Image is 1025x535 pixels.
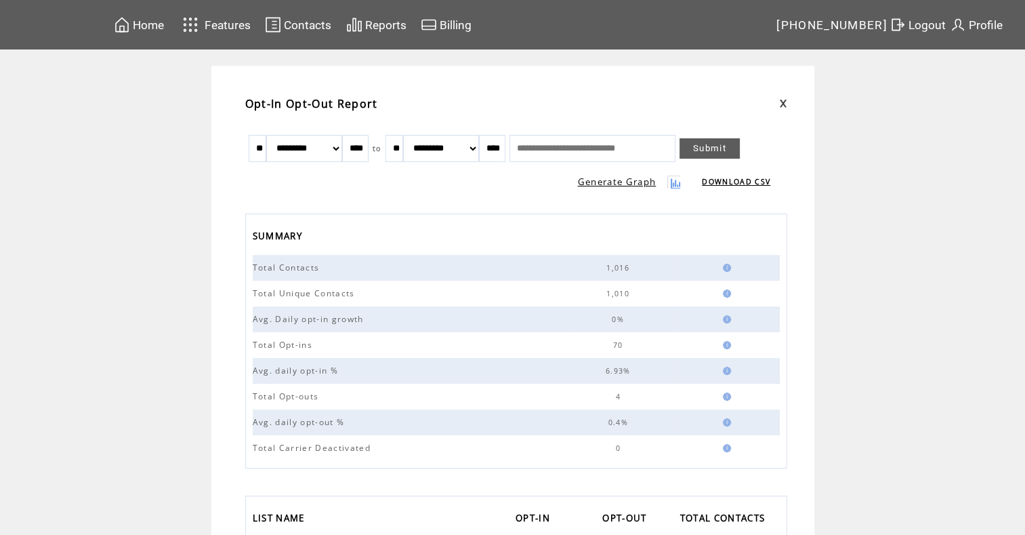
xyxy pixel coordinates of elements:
[253,509,308,531] span: LIST NAME
[615,392,623,401] span: 4
[179,14,203,36] img: features.svg
[890,16,906,33] img: exit.svg
[606,289,633,298] span: 1,010
[680,509,772,531] a: TOTAL CONTACTS
[606,263,633,273] span: 1,016
[948,14,1005,35] a: Profile
[253,262,323,273] span: Total Contacts
[908,18,946,32] span: Logout
[615,443,623,453] span: 0
[419,14,474,35] a: Billing
[253,313,367,325] span: Avg. Daily opt-in growth
[679,138,740,159] a: Submit
[719,444,731,452] img: help.gif
[253,391,322,402] span: Total Opt-outs
[602,509,650,531] span: OPT-OUT
[776,18,887,32] span: [PHONE_NUMBER]
[719,315,731,323] img: help.gif
[263,14,333,35] a: Contacts
[253,339,316,351] span: Total Opt-ins
[253,365,341,376] span: Avg. daily opt-in %
[613,340,627,350] span: 70
[719,367,731,375] img: help.gif
[440,18,472,32] span: Billing
[719,418,731,427] img: help.gif
[421,16,437,33] img: creidtcard.svg
[253,442,374,454] span: Total Carrier Deactivated
[253,226,306,249] span: SUMMARY
[253,288,358,299] span: Total Unique Contacts
[112,14,166,35] a: Home
[516,509,557,531] a: OPT-IN
[702,177,770,186] a: DOWNLOAD CSV
[177,12,253,38] a: Features
[133,18,164,32] span: Home
[719,290,731,298] img: help.gif
[253,416,348,428] span: Avg. daily opt-out %
[608,418,631,427] span: 0.4%
[612,315,627,324] span: 0%
[719,393,731,401] img: help.gif
[578,176,656,188] a: Generate Graph
[344,14,409,35] a: Reports
[606,366,634,376] span: 6.93%
[265,16,281,33] img: contacts.svg
[253,509,312,531] a: LIST NAME
[719,341,731,349] img: help.gif
[346,16,362,33] img: chart.svg
[284,18,331,32] span: Contacts
[205,18,251,32] span: Features
[602,509,653,531] a: OPT-OUT
[887,14,948,35] a: Logout
[950,16,966,33] img: profile.svg
[680,509,769,531] span: TOTAL CONTACTS
[373,144,381,153] span: to
[245,96,378,111] span: Opt-In Opt-Out Report
[114,16,130,33] img: home.svg
[719,264,731,272] img: help.gif
[969,18,1003,32] span: Profile
[365,18,406,32] span: Reports
[516,509,553,531] span: OPT-IN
